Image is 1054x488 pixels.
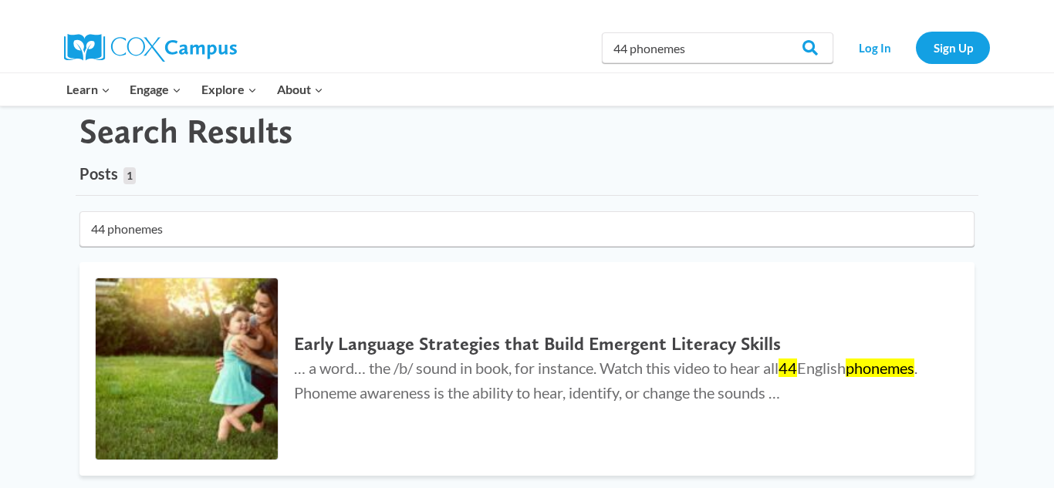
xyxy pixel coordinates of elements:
mark: phonemes [846,358,914,377]
button: Child menu of Learn [56,73,120,106]
a: Posts1 [79,152,136,195]
input: Search for... [79,211,975,247]
img: Cox Campus [64,34,237,62]
button: Child menu of About [267,73,333,106]
h1: Search Results [79,111,292,152]
img: Early Language Strategies that Build Emergent Literacy Skills [96,278,278,460]
button: Child menu of Explore [191,73,267,106]
a: Sign Up [916,32,990,63]
span: Posts [79,164,118,183]
a: Log In [841,32,908,63]
h2: Early Language Strategies that Build Emergent Literacy Skills [294,333,944,355]
mark: 44 [779,358,797,377]
span: 1 [123,167,136,184]
nav: Secondary Navigation [841,32,990,63]
span: … a word… the /b/ sound in book, for instance. Watch this video to hear all English . ﻿ Phoneme a... [294,358,921,402]
a: Early Language Strategies that Build Emergent Literacy Skills Early Language Strategies that Buil... [79,262,975,476]
button: Child menu of Engage [120,73,192,106]
input: Search Cox Campus [602,32,833,63]
nav: Primary Navigation [56,73,333,106]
